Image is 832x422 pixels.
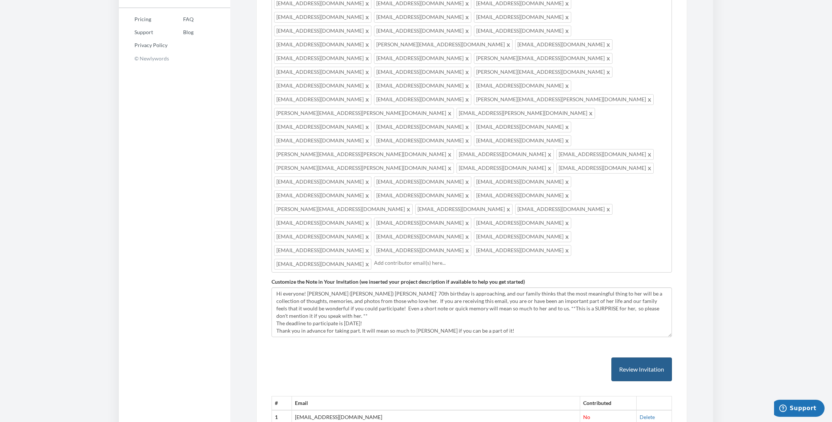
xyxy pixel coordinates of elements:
span: [EMAIL_ADDRESS][DOMAIN_NAME] [474,12,571,23]
textarea: Hi everyone! [PERSON_NAME] ([PERSON_NAME]) [PERSON_NAME]' 70th birthday is approaching, and our f... [272,287,672,337]
label: Customize the Note in Your Invitation (we inserted your project description if available to help ... [272,278,525,286]
span: [EMAIL_ADDRESS][DOMAIN_NAME] [374,53,471,64]
span: [EMAIL_ADDRESS][DOMAIN_NAME] [474,80,571,91]
th: Email [292,396,580,410]
th: # [272,396,292,410]
span: [EMAIL_ADDRESS][DOMAIN_NAME] [374,67,471,78]
span: [PERSON_NAME][EMAIL_ADDRESS][PERSON_NAME][DOMAIN_NAME] [474,94,654,105]
span: [EMAIL_ADDRESS][DOMAIN_NAME] [374,26,471,36]
p: © Newlywords [119,53,230,64]
span: [EMAIL_ADDRESS][DOMAIN_NAME] [274,259,371,270]
span: [EMAIL_ADDRESS][DOMAIN_NAME] [374,94,471,105]
span: [EMAIL_ADDRESS][DOMAIN_NAME] [274,53,371,64]
span: No [583,414,590,420]
a: Pricing [119,14,168,25]
iframe: Opens a widget where you can chat to one of our agents [774,400,825,418]
input: Add contributor email(s) here... [374,259,669,267]
span: [PERSON_NAME][EMAIL_ADDRESS][PERSON_NAME][DOMAIN_NAME] [274,108,454,119]
span: [EMAIL_ADDRESS][DOMAIN_NAME] [456,149,554,160]
span: [EMAIL_ADDRESS][DOMAIN_NAME] [274,26,371,36]
span: [EMAIL_ADDRESS][DOMAIN_NAME] [374,135,471,146]
span: [EMAIL_ADDRESS][DOMAIN_NAME] [374,190,471,201]
span: [EMAIL_ADDRESS][DOMAIN_NAME] [515,204,612,215]
a: FAQ [168,14,194,25]
span: [EMAIL_ADDRESS][DOMAIN_NAME] [415,204,513,215]
span: [EMAIL_ADDRESS][DOMAIN_NAME] [374,122,471,132]
span: [EMAIL_ADDRESS][DOMAIN_NAME] [474,218,571,228]
span: [EMAIL_ADDRESS][DOMAIN_NAME] [374,231,471,242]
span: [EMAIL_ADDRESS][DOMAIN_NAME] [274,80,371,91]
span: [PERSON_NAME][EMAIL_ADDRESS][DOMAIN_NAME] [474,53,612,64]
a: Delete [640,414,655,420]
span: [EMAIL_ADDRESS][DOMAIN_NAME] [274,218,371,228]
span: [EMAIL_ADDRESS][DOMAIN_NAME] [374,218,471,228]
button: Review Invitation [611,357,672,382]
span: [EMAIL_ADDRESS][DOMAIN_NAME] [374,80,471,91]
span: [EMAIL_ADDRESS][DOMAIN_NAME] [274,245,371,256]
span: [EMAIL_ADDRESS][PERSON_NAME][DOMAIN_NAME] [456,108,595,119]
span: [PERSON_NAME][EMAIL_ADDRESS][DOMAIN_NAME] [474,67,612,78]
span: [EMAIL_ADDRESS][DOMAIN_NAME] [274,122,371,132]
span: [EMAIL_ADDRESS][DOMAIN_NAME] [374,12,471,23]
span: [EMAIL_ADDRESS][DOMAIN_NAME] [474,190,571,201]
a: Support [119,27,168,38]
span: [EMAIL_ADDRESS][DOMAIN_NAME] [374,177,471,187]
span: [EMAIL_ADDRESS][DOMAIN_NAME] [274,231,371,242]
span: [EMAIL_ADDRESS][DOMAIN_NAME] [556,163,654,174]
span: [EMAIL_ADDRESS][DOMAIN_NAME] [374,245,471,256]
span: [EMAIL_ADDRESS][DOMAIN_NAME] [274,12,371,23]
span: [EMAIL_ADDRESS][DOMAIN_NAME] [274,94,371,105]
span: [EMAIL_ADDRESS][DOMAIN_NAME] [274,39,371,50]
a: Privacy Policy [119,40,168,51]
span: [EMAIL_ADDRESS][DOMAIN_NAME] [474,26,571,36]
span: [EMAIL_ADDRESS][DOMAIN_NAME] [474,245,571,256]
span: [EMAIL_ADDRESS][DOMAIN_NAME] [474,177,571,187]
th: Contributed [580,396,636,410]
span: [PERSON_NAME][EMAIL_ADDRESS][DOMAIN_NAME] [274,204,413,215]
span: [EMAIL_ADDRESS][DOMAIN_NAME] [474,231,571,242]
span: [EMAIL_ADDRESS][DOMAIN_NAME] [456,163,554,174]
span: [EMAIL_ADDRESS][DOMAIN_NAME] [515,39,612,50]
span: [EMAIL_ADDRESS][DOMAIN_NAME] [274,190,371,201]
span: [EMAIL_ADDRESS][DOMAIN_NAME] [274,177,371,187]
a: Blog [168,27,194,38]
span: [EMAIL_ADDRESS][DOMAIN_NAME] [274,135,371,146]
span: [PERSON_NAME][EMAIL_ADDRESS][PERSON_NAME][DOMAIN_NAME] [274,149,454,160]
span: [EMAIL_ADDRESS][DOMAIN_NAME] [474,122,571,132]
span: [EMAIL_ADDRESS][DOMAIN_NAME] [274,67,371,78]
span: [PERSON_NAME][EMAIL_ADDRESS][PERSON_NAME][DOMAIN_NAME] [274,163,454,174]
span: [EMAIL_ADDRESS][DOMAIN_NAME] [556,149,654,160]
span: [EMAIL_ADDRESS][DOMAIN_NAME] [474,135,571,146]
span: [PERSON_NAME][EMAIL_ADDRESS][DOMAIN_NAME] [374,39,513,50]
